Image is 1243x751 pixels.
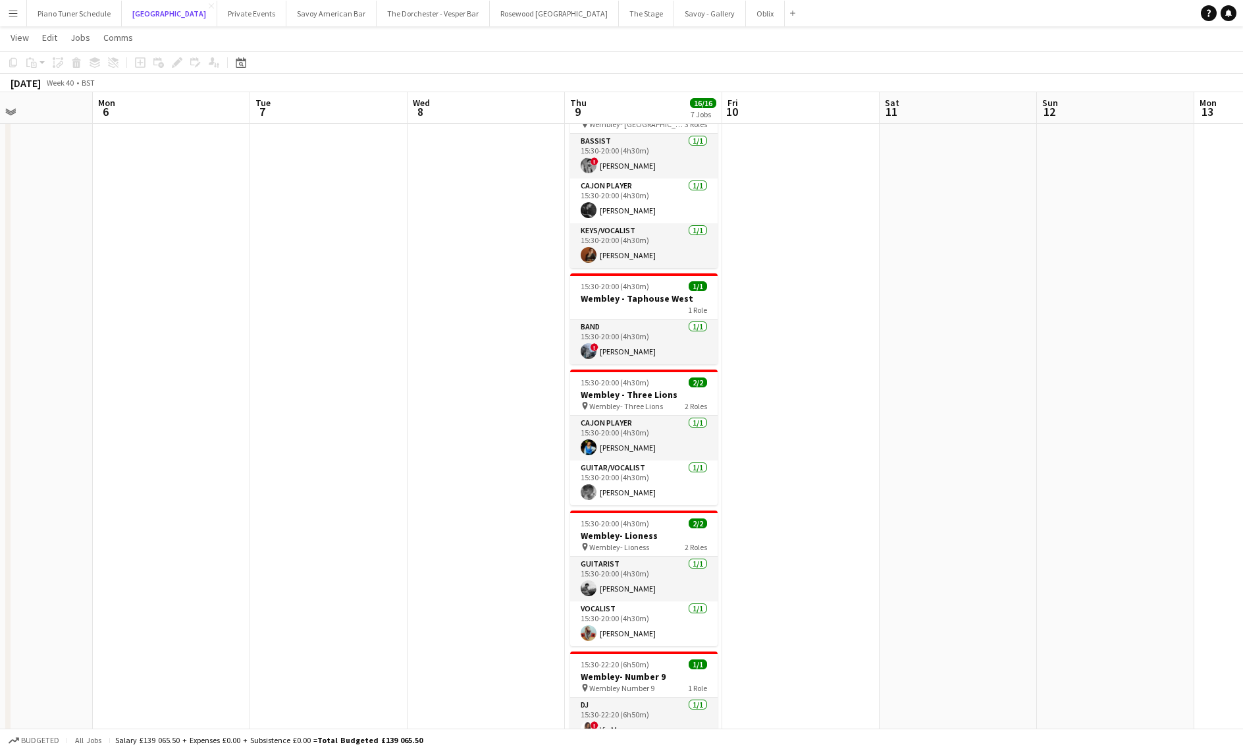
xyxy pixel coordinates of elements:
[570,134,718,179] app-card-role: Bassist1/115:30-20:00 (4h30m)![PERSON_NAME]
[691,109,716,119] div: 7 Jobs
[589,401,663,411] span: Wembley- Three Lions
[70,32,90,43] span: Jobs
[689,518,707,528] span: 2/2
[5,29,34,46] a: View
[589,119,685,129] span: Wembley- [GEOGRAPHIC_DATA]
[570,416,718,460] app-card-role: Cajon Player1/115:30-20:00 (4h30m)[PERSON_NAME]
[581,659,649,669] span: 15:30-22:20 (6h50m)
[317,735,423,745] span: Total Budgeted £139 065.50
[1040,104,1058,119] span: 12
[490,1,619,26] button: Rosewood [GEOGRAPHIC_DATA]
[589,542,649,552] span: Wembley- Lioness
[570,273,718,364] app-job-card: 15:30-20:00 (4h30m)1/1Wembley - Taphouse West1 RoleBand1/115:30-20:00 (4h30m)![PERSON_NAME]
[253,104,271,119] span: 7
[72,735,104,745] span: All jobs
[570,601,718,646] app-card-role: Vocalist1/115:30-20:00 (4h30m)[PERSON_NAME]
[1198,104,1217,119] span: 13
[883,104,899,119] span: 11
[570,698,718,742] app-card-role: DJ1/115:30-22:20 (6h50m)!Viv May
[411,104,430,119] span: 8
[591,157,598,165] span: !
[27,1,122,26] button: Piano Tuner Schedule
[689,377,707,387] span: 2/2
[885,97,899,109] span: Sat
[570,511,718,646] app-job-card: 15:30-20:00 (4h30m)2/2Wembley- Lioness Wembley- Lioness2 RolesGuitarist1/115:30-20:00 (4h30m)[PER...
[7,733,61,748] button: Budgeted
[685,119,707,129] span: 3 Roles
[11,76,41,90] div: [DATE]
[688,683,707,693] span: 1 Role
[591,721,598,729] span: !
[570,671,718,682] h3: Wembley- Number 9
[103,32,133,43] span: Comms
[619,1,674,26] button: The Stage
[255,97,271,109] span: Tue
[568,104,587,119] span: 9
[43,78,76,88] span: Week 40
[674,1,746,26] button: Savoy - Gallery
[685,401,707,411] span: 2 Roles
[591,343,598,351] span: !
[581,281,649,291] span: 15:30-20:00 (4h30m)
[98,29,138,46] a: Comms
[82,78,95,88] div: BST
[690,98,716,108] span: 16/16
[1042,97,1058,109] span: Sun
[570,97,587,109] span: Thu
[570,370,718,505] app-job-card: 15:30-20:00 (4h30m)2/2Wembley - Three Lions Wembley- Three Lions2 RolesCajon Player1/115:30-20:00...
[96,104,115,119] span: 6
[688,305,707,315] span: 1 Role
[570,460,718,505] app-card-role: Guitar/Vocalist1/115:30-20:00 (4h30m)[PERSON_NAME]
[1200,97,1217,109] span: Mon
[21,736,59,745] span: Budgeted
[217,1,286,26] button: Private Events
[37,29,63,46] a: Edit
[570,557,718,601] app-card-role: Guitarist1/115:30-20:00 (4h30m)[PERSON_NAME]
[286,1,377,26] button: Savoy American Bar
[570,652,718,742] app-job-card: 15:30-22:20 (6h50m)1/1Wembley- Number 9 Wembley Number 91 RoleDJ1/115:30-22:20 (6h50m)!Viv May
[65,29,95,46] a: Jobs
[98,97,115,109] span: Mon
[570,320,718,364] app-card-role: Band1/115:30-20:00 (4h30m)![PERSON_NAME]
[570,76,718,268] app-job-card: 15:30-20:00 (4h30m)3/3Wembley - [GEOGRAPHIC_DATA] Wembley- [GEOGRAPHIC_DATA]3 RolesBassist1/115:3...
[727,97,738,109] span: Fri
[570,179,718,223] app-card-role: Cajon Player1/115:30-20:00 (4h30m)[PERSON_NAME]
[11,32,29,43] span: View
[570,389,718,401] h3: Wembley - Three Lions
[689,281,707,291] span: 1/1
[570,530,718,542] h3: Wembley- Lioness
[746,1,785,26] button: Oblix
[570,292,718,304] h3: Wembley - Taphouse West
[377,1,490,26] button: The Dorchester - Vesper Bar
[122,1,217,26] button: [GEOGRAPHIC_DATA]
[685,542,707,552] span: 2 Roles
[726,104,738,119] span: 10
[570,223,718,268] app-card-role: Keys/Vocalist1/115:30-20:00 (4h30m)[PERSON_NAME]
[589,683,654,693] span: Wembley Number 9
[689,659,707,669] span: 1/1
[581,377,649,387] span: 15:30-20:00 (4h30m)
[42,32,57,43] span: Edit
[581,518,649,528] span: 15:30-20:00 (4h30m)
[115,735,423,745] div: Salary £139 065.50 + Expenses £0.00 + Subsistence £0.00 =
[413,97,430,109] span: Wed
